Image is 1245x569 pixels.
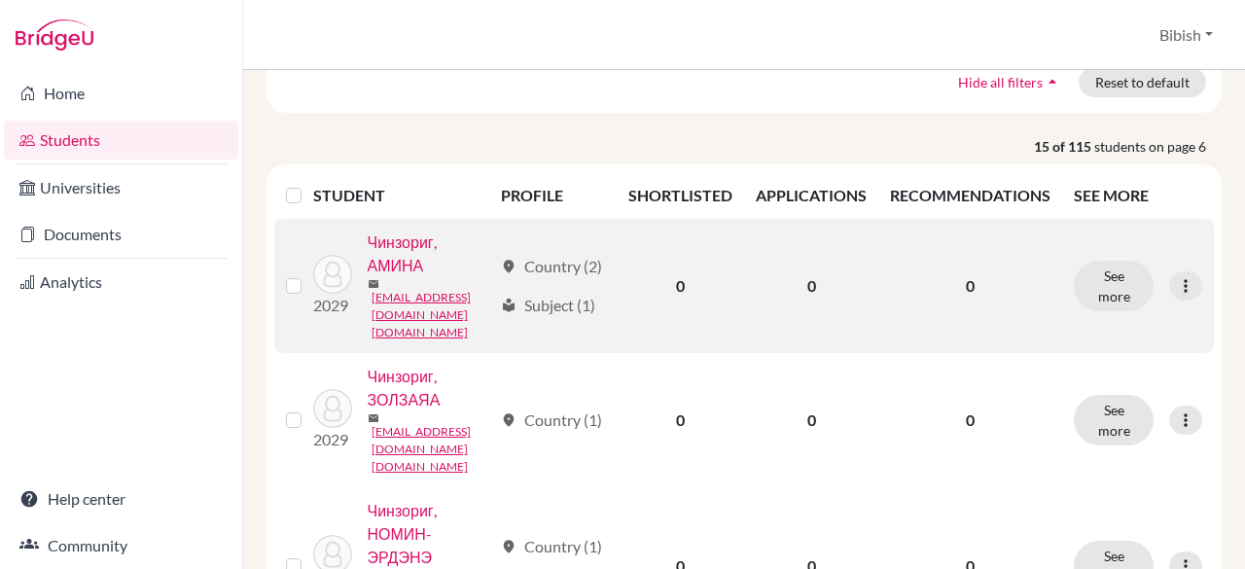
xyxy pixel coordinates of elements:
th: RECOMMENDATIONS [878,172,1062,219]
td: 0 [744,353,878,487]
th: SHORTLISTED [617,172,744,219]
button: Hide all filtersarrow_drop_up [942,67,1079,97]
strong: 15 of 115 [1034,136,1094,157]
span: local_library [501,298,516,313]
span: Hide all filters [958,74,1043,90]
p: 2029 [313,294,352,317]
a: [EMAIL_ADDRESS][DOMAIN_NAME][DOMAIN_NAME] [372,289,492,341]
button: Bibish [1151,17,1222,53]
span: mail [368,412,379,424]
td: 0 [617,219,744,353]
p: 0 [890,409,1050,432]
img: Чинзориг, АМИНА [313,255,352,294]
span: students on page 6 [1094,136,1222,157]
button: See more [1074,395,1154,445]
img: Bridge-U [16,19,93,51]
img: Чинзориг, ЗОЛЗАЯА [313,389,352,428]
a: Analytics [4,263,238,302]
a: Help center [4,480,238,518]
span: location_on [501,259,516,274]
button: See more [1074,261,1154,311]
a: Students [4,121,238,160]
span: mail [368,278,379,290]
a: Чинзориг, НОМИН-ЭРДЭНЭ [368,499,492,569]
a: Universities [4,168,238,207]
div: Country (1) [501,409,602,432]
a: Community [4,526,238,565]
th: PROFILE [489,172,617,219]
td: 0 [617,353,744,487]
th: STUDENT [313,172,489,219]
th: SEE MORE [1062,172,1214,219]
a: [EMAIL_ADDRESS][DOMAIN_NAME][DOMAIN_NAME] [372,423,492,476]
div: Country (1) [501,535,602,558]
a: Чинзориг, АМИНА [368,231,492,277]
div: Country (2) [501,255,602,278]
p: 2029 [313,428,352,451]
a: Чинзориг, ЗОЛЗАЯА [368,365,492,411]
a: Home [4,74,238,113]
div: Subject (1) [501,294,595,317]
td: 0 [744,219,878,353]
span: location_on [501,539,516,554]
a: Documents [4,215,238,254]
span: location_on [501,412,516,428]
i: arrow_drop_up [1043,72,1062,91]
th: APPLICATIONS [744,172,878,219]
button: Reset to default [1079,67,1206,97]
p: 0 [890,274,1050,298]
